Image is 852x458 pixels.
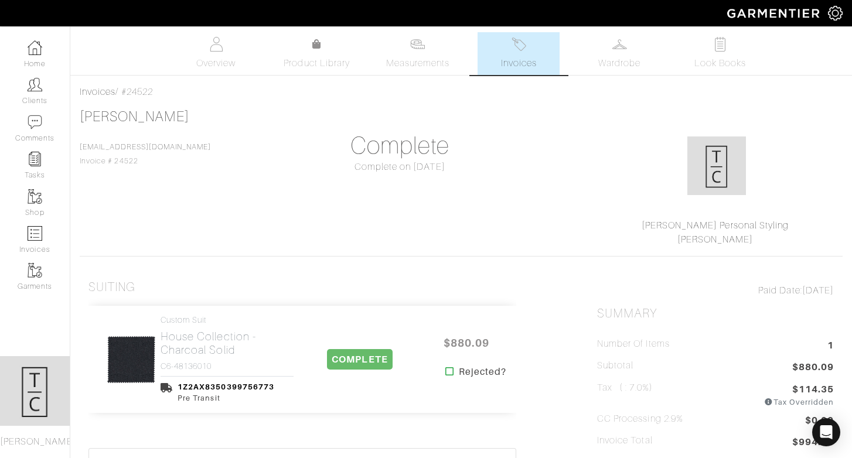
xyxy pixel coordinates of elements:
[612,37,627,52] img: wardrobe-487a4870c1b7c33e795ec22d11cfc2ed9d08956e64fb3008fe2437562e282088.svg
[578,32,660,75] a: Wardrobe
[178,382,274,391] a: 1Z2AX8350399756773
[28,152,42,166] img: reminder-icon-8004d30b9f0a5d33ae49ab947aed9ed385cf756f9e5892f1edd6e32f2345188e.png
[597,435,653,446] h5: Invoice Total
[792,435,834,451] span: $994.44
[281,132,518,160] h1: Complete
[687,136,746,195] img: xy6mXSck91kMuDdgTatmsT54.png
[28,77,42,92] img: clients-icon-6bae9207a08558b7cb47a8932f037763ab4055f8c8b6bfacd5dc20c3e0201464.png
[642,220,789,231] a: [PERSON_NAME] Personal Styling
[827,339,834,354] span: 1
[175,32,257,75] a: Overview
[792,382,834,397] span: $114.35
[597,339,670,350] h5: Number of Items
[812,418,840,446] div: Open Intercom Messenger
[284,56,350,70] span: Product Library
[80,143,211,151] a: [EMAIL_ADDRESS][DOMAIN_NAME]
[478,32,560,75] a: Invoices
[677,234,754,245] a: [PERSON_NAME]
[512,37,526,52] img: orders-27d20c2124de7fd6de4e0e44c1d41de31381a507db9b33961299e4e07d508b8c.svg
[28,189,42,204] img: garments-icon-b7da505a4dc4fd61783c78ac3ca0ef83fa9d6f193b1c9dc38574b1d14d53ca28.png
[758,285,802,296] span: Paid Date:
[597,283,834,298] div: [DATE]
[501,56,537,70] span: Invoices
[694,56,747,70] span: Look Books
[161,361,294,371] h4: C6-48136010
[161,315,294,371] a: Custom Suit House Collection - Charcoal Solid C6-48136010
[327,349,392,370] span: COMPLETE
[80,87,115,97] a: Invoices
[28,40,42,55] img: dashboard-icon-dbcd8f5a0b271acd01030246c82b418ddd0df26cd7fceb0bd07c9910d44c42f6.png
[597,413,683,425] h5: CC Processing 2.9%
[410,37,425,52] img: measurements-466bbee1fd09ba9460f595b01e5d73f9e2bff037440d3c8f018324cb6cdf7a4a.svg
[276,37,358,70] a: Product Library
[178,392,274,404] div: Pre Transit
[161,330,294,357] h2: House Collection - Charcoal Solid
[377,32,459,75] a: Measurements
[80,109,189,124] a: [PERSON_NAME]
[281,160,518,174] div: Complete on [DATE]
[598,56,640,70] span: Wardrobe
[431,330,502,356] span: $880.09
[386,56,450,70] span: Measurements
[80,143,211,165] span: Invoice # 24522
[107,335,156,384] img: 2SNk16tekWtBxcCiVcNmTQUS
[161,315,294,325] h4: Custom Suit
[459,365,506,379] strong: Rejected?
[792,360,834,376] span: $880.09
[679,32,761,75] a: Look Books
[721,3,828,23] img: garmentier-logo-header-white-b43fb05a5012e4ada735d5af1a66efaba907eab6374d6393d1fbf88cb4ef424d.png
[597,306,834,321] h2: Summary
[713,37,728,52] img: todo-9ac3debb85659649dc8f770b8b6100bb5dab4b48dedcbae339e5042a72dfd3cc.svg
[597,382,653,403] h5: Tax ( : 7.0%)
[597,360,633,371] h5: Subtotal
[28,263,42,278] img: garments-icon-b7da505a4dc4fd61783c78ac3ca0ef83fa9d6f193b1c9dc38574b1d14d53ca28.png
[88,280,135,295] h3: Suiting
[28,115,42,129] img: comment-icon-a0a6a9ef722e966f86d9cbdc48e553b5cf19dbc54f86b18d962a5391bc8f6eb6.png
[209,37,223,52] img: basicinfo-40fd8af6dae0f16599ec9e87c0ef1c0a1fdea2edbe929e3d69a839185d80c458.svg
[80,85,843,99] div: / #24522
[764,397,834,408] div: Tax Overridden
[196,56,236,70] span: Overview
[28,226,42,241] img: orders-icon-0abe47150d42831381b5fb84f609e132dff9fe21cb692f30cb5eec754e2cba89.png
[805,413,834,429] span: $0.00
[828,6,843,20] img: gear-icon-white-bd11855cb880d31180b6d7d6211b90ccbf57a29d726f0c71d8c61bd08dd39cc2.png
